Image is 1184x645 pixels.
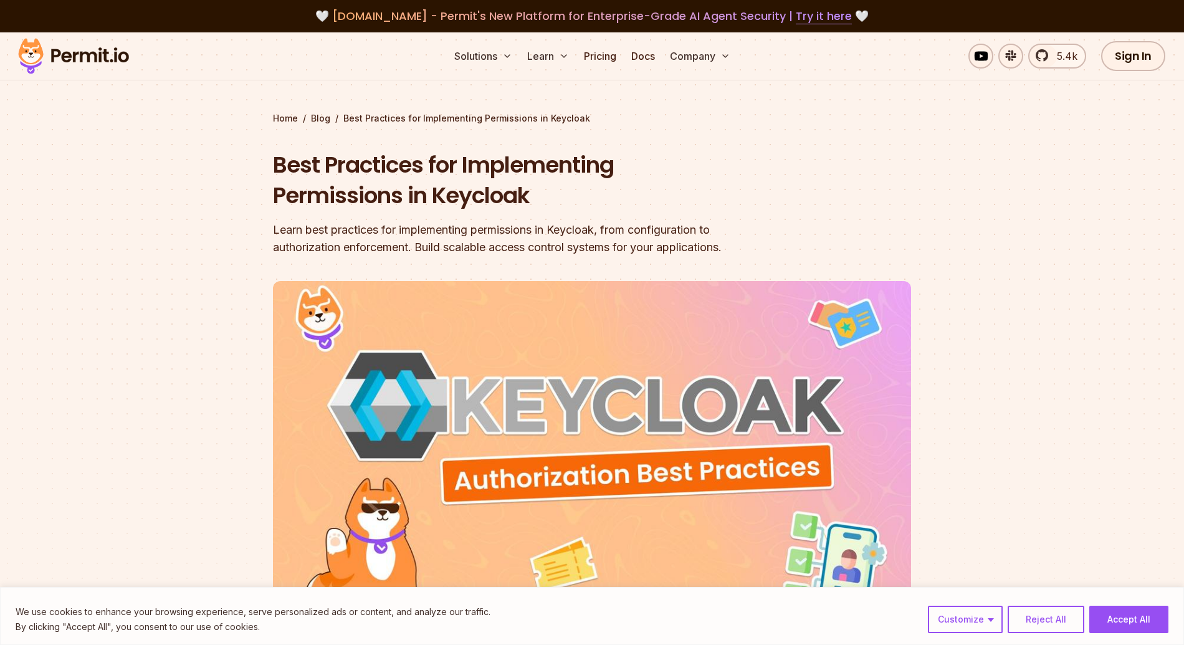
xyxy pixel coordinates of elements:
button: Solutions [449,44,517,69]
img: Best Practices for Implementing Permissions in Keycloak [273,281,911,640]
button: Accept All [1089,606,1168,633]
div: 🤍 🤍 [30,7,1154,25]
img: Permit logo [12,35,135,77]
a: Home [273,112,298,125]
div: / / [273,112,911,125]
a: Docs [626,44,660,69]
div: Learn best practices for implementing permissions in Keycloak, from configuration to authorizatio... [273,221,752,256]
span: [DOMAIN_NAME] - Permit's New Platform for Enterprise-Grade AI Agent Security | [332,8,852,24]
a: Sign In [1101,41,1165,71]
button: Learn [522,44,574,69]
button: Customize [928,606,1003,633]
span: 5.4k [1049,49,1077,64]
a: 5.4k [1028,44,1086,69]
button: Reject All [1008,606,1084,633]
p: We use cookies to enhance your browsing experience, serve personalized ads or content, and analyz... [16,604,490,619]
a: Try it here [796,8,852,24]
p: By clicking "Accept All", you consent to our use of cookies. [16,619,490,634]
a: Blog [311,112,330,125]
button: Company [665,44,735,69]
a: Pricing [579,44,621,69]
h1: Best Practices for Implementing Permissions in Keycloak [273,150,752,211]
